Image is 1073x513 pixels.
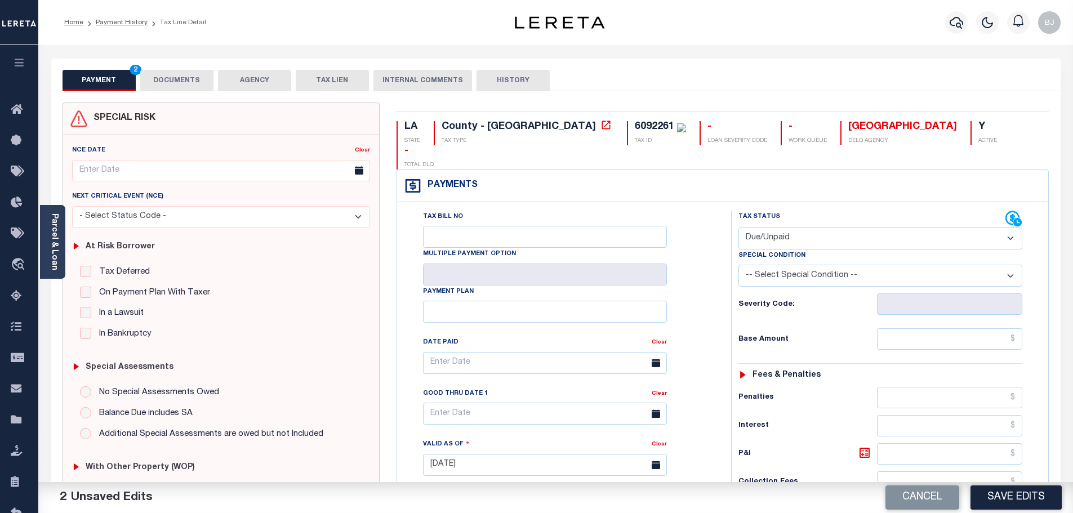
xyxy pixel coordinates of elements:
[423,389,488,399] label: Good Thru Date 1
[738,251,805,261] label: Special Condition
[652,340,667,345] a: Clear
[738,393,876,402] h6: Penalties
[423,403,667,425] input: Enter Date
[738,478,876,487] h6: Collection Fees
[94,407,193,420] label: Balance Due includes SA
[877,471,1023,493] input: $
[753,371,821,380] h6: Fees & Penalties
[848,137,957,145] p: DELQ AGENCY
[148,17,206,28] li: Tax Line Detail
[738,446,876,462] h6: P&I
[86,242,155,252] h6: At Risk Borrower
[1038,11,1061,34] img: svg+xml;base64,PHN2ZyB4bWxucz0iaHR0cDovL3d3dy53My5vcmcvMjAwMC9zdmciIHBvaW50ZXItZXZlbnRzPSJub25lIi...
[63,70,136,91] button: PAYMENT
[218,70,291,91] button: AGENCY
[96,19,148,26] a: Payment History
[423,338,458,347] label: Date Paid
[707,121,767,133] div: -
[423,287,474,297] label: Payment Plan
[88,113,155,124] h4: SPECIAL RISK
[477,70,550,91] button: HISTORY
[94,428,323,441] label: Additional Special Assessments are owed but not Included
[71,492,153,503] span: Unsaved Edits
[738,335,876,344] h6: Base Amount
[423,439,469,449] label: Valid as Of
[404,161,434,169] p: TOTAL DLQ
[635,137,686,145] p: TAX ID
[652,441,667,447] a: Clear
[423,212,463,222] label: Tax Bill No
[404,145,434,158] div: -
[877,443,1023,465] input: $
[50,213,58,270] a: Parcel & Loan
[978,121,997,133] div: Y
[64,19,83,26] a: Home
[72,160,371,182] input: Enter Date
[423,454,667,476] input: Enter Date
[72,192,163,202] label: Next Critical Event (NCE)
[789,121,827,133] div: -
[978,137,997,145] p: ACTIVE
[738,300,876,309] h6: Severity Code:
[86,463,195,472] h6: with Other Property (WOP)
[442,137,613,145] p: TAX TYPE
[423,249,516,259] label: Multiple Payment Option
[11,258,29,273] i: travel_explore
[94,386,219,399] label: No Special Assessments Owed
[885,485,959,510] button: Cancel
[86,363,173,372] h6: Special Assessments
[404,137,420,145] p: STATE
[423,352,667,374] input: Enter Date
[848,121,957,133] div: [GEOGRAPHIC_DATA]
[94,328,152,341] label: In Bankruptcy
[94,287,210,300] label: On Payment Plan With Taxer
[296,70,369,91] button: TAX LIEN
[877,415,1023,436] input: $
[789,137,827,145] p: WORK QUEUE
[515,16,605,29] img: logo-dark.svg
[970,485,1062,510] button: Save Edits
[877,387,1023,408] input: $
[130,65,141,75] span: 2
[422,180,478,191] h4: Payments
[373,70,472,91] button: INTERNAL COMMENTS
[652,391,667,396] a: Clear
[677,123,686,132] img: check-icon-green.svg
[60,492,66,503] span: 2
[94,307,144,320] label: In a Lawsuit
[140,70,213,91] button: DOCUMENTS
[72,146,105,155] label: NCE Date
[442,122,596,132] div: County - [GEOGRAPHIC_DATA]
[738,212,780,222] label: Tax Status
[707,137,767,145] p: LOAN SEVERITY CODE
[635,122,674,132] div: 6092261
[404,121,420,133] div: LA
[94,266,150,279] label: Tax Deferred
[738,421,876,430] h6: Interest
[877,328,1023,350] input: $
[355,148,370,153] a: Clear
